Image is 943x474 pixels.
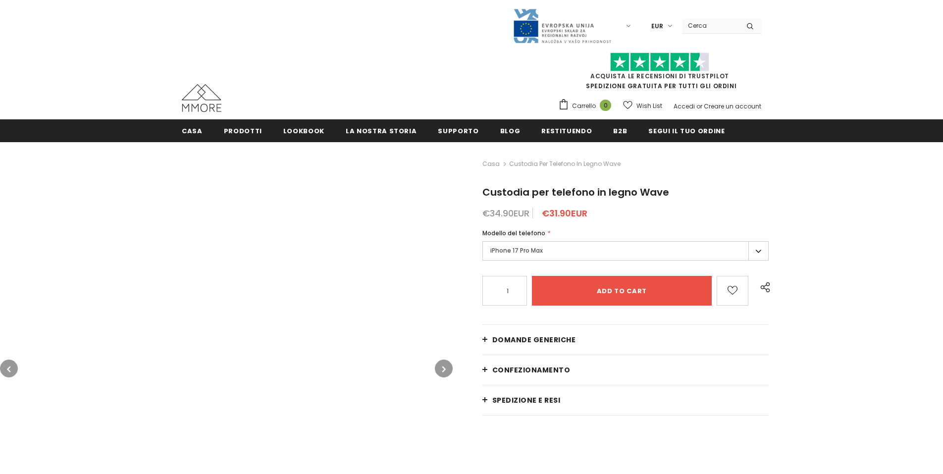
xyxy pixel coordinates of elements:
span: EUR [651,21,663,31]
span: Lookbook [283,126,324,136]
a: Domande generiche [482,325,769,355]
a: Carrello 0 [558,99,616,113]
a: Creare un account [704,102,761,110]
a: Prodotti [224,119,262,142]
span: Custodia per telefono in legno Wave [482,185,669,199]
span: SPEDIZIONE GRATUITA PER TUTTI GLI ORDINI [558,57,761,90]
a: supporto [438,119,478,142]
a: Acquista le recensioni di TrustPilot [590,72,729,80]
a: Lookbook [283,119,324,142]
a: Segui il tuo ordine [648,119,725,142]
span: Modello del telefono [482,229,545,237]
span: supporto [438,126,478,136]
a: B2B [613,119,627,142]
span: Casa [182,126,203,136]
input: Add to cart [532,276,712,306]
a: Restituendo [541,119,592,142]
span: Domande generiche [492,335,576,345]
span: Restituendo [541,126,592,136]
a: Accedi [674,102,695,110]
a: Casa [182,119,203,142]
span: CONFEZIONAMENTO [492,365,571,375]
span: €31.90EUR [542,207,587,219]
span: Segui il tuo ordine [648,126,725,136]
span: Spedizione e resi [492,395,561,405]
img: Fidati di Pilot Stars [610,53,709,72]
img: Javni Razpis [513,8,612,44]
span: Custodia per telefono in legno Wave [509,158,621,170]
span: €34.90EUR [482,207,529,219]
span: 0 [600,100,611,111]
a: La nostra storia [346,119,417,142]
input: Search Site [682,18,739,33]
a: Wish List [623,97,662,114]
span: B2B [613,126,627,136]
span: Prodotti [224,126,262,136]
a: Javni Razpis [513,21,612,30]
label: iPhone 17 Pro Max [482,241,769,261]
a: Casa [482,158,500,170]
span: Carrello [572,101,596,111]
span: Wish List [636,101,662,111]
a: Spedizione e resi [482,385,769,415]
a: Blog [500,119,521,142]
span: Blog [500,126,521,136]
span: or [696,102,702,110]
img: Casi MMORE [182,84,221,112]
a: CONFEZIONAMENTO [482,355,769,385]
span: La nostra storia [346,126,417,136]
